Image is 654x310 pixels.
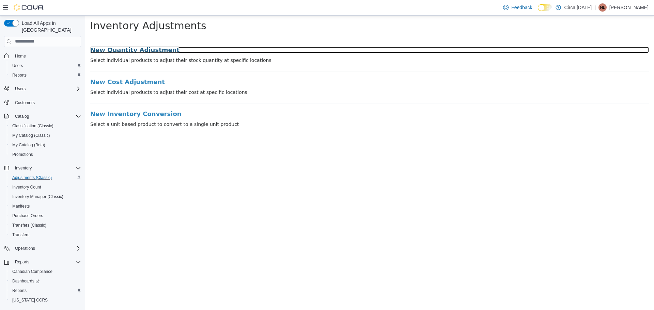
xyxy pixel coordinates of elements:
a: Inventory Manager (Classic) [10,193,66,201]
button: Transfers [7,230,84,240]
span: Promotions [12,152,33,157]
button: Customers [1,98,84,108]
span: Reports [10,71,81,79]
span: Dashboards [12,278,40,284]
a: Users [10,62,26,70]
a: Manifests [10,202,32,210]
span: Inventory Count [10,183,81,191]
a: New Quantity Adjustment [5,31,564,38]
button: Catalog [12,112,32,120]
button: [US_STATE] CCRS [7,295,84,305]
span: Users [15,86,26,92]
span: Transfers (Classic) [12,223,46,228]
span: Home [15,53,26,59]
button: Catalog [1,112,84,121]
button: Inventory [1,163,84,173]
a: My Catalog (Classic) [10,131,53,140]
a: Customers [12,99,37,107]
button: Operations [12,244,38,252]
span: Transfers [10,231,81,239]
p: Select individual products to adjust their cost at specific locations [5,73,564,80]
span: Load All Apps in [GEOGRAPHIC_DATA] [19,20,81,33]
button: Inventory Manager (Classic) [7,192,84,201]
span: Adjustments (Classic) [12,175,52,180]
span: Users [12,63,23,68]
span: Canadian Compliance [10,267,81,276]
span: Feedback [511,4,532,11]
span: [US_STATE] CCRS [12,297,48,303]
p: [PERSON_NAME] [609,3,649,12]
span: NL [600,3,605,12]
button: Manifests [7,201,84,211]
a: Transfers [10,231,32,239]
span: Reports [12,288,27,293]
button: Purchase Orders [7,211,84,221]
span: Manifests [12,203,30,209]
button: Users [7,61,84,70]
a: My Catalog (Beta) [10,141,48,149]
span: Promotions [10,150,81,159]
a: [US_STATE] CCRS [10,296,50,304]
button: Inventory [12,164,34,172]
span: Classification (Classic) [12,123,53,129]
span: Reports [10,287,81,295]
button: My Catalog (Classic) [7,131,84,140]
a: New Inventory Conversion [5,95,564,102]
p: Circa [DATE] [564,3,592,12]
span: Home [12,52,81,60]
span: Washington CCRS [10,296,81,304]
button: Reports [7,286,84,295]
span: Canadian Compliance [12,269,52,274]
a: Canadian Compliance [10,267,55,276]
p: Select a unit based product to convert to a single unit product [5,105,564,112]
span: Operations [15,246,35,251]
span: Inventory Count [12,184,41,190]
div: Natasha Livermore [598,3,607,12]
button: Adjustments (Classic) [7,173,84,182]
button: My Catalog (Beta) [7,140,84,150]
span: Classification (Classic) [10,122,81,130]
a: Feedback [500,1,535,14]
span: Customers [15,100,35,105]
span: My Catalog (Beta) [10,141,81,149]
span: My Catalog (Classic) [12,133,50,138]
p: | [594,3,596,12]
span: Reports [12,72,27,78]
span: Users [10,62,81,70]
span: Purchase Orders [10,212,81,220]
span: Customers [12,98,81,107]
button: Classification (Classic) [7,121,84,131]
button: Reports [12,258,32,266]
span: Inventory Adjustments [5,4,121,16]
span: Catalog [15,114,29,119]
button: Promotions [7,150,84,159]
span: My Catalog (Beta) [12,142,45,148]
a: Classification (Classic) [10,122,56,130]
a: Inventory Count [10,183,44,191]
span: Inventory [12,164,81,172]
span: Inventory Manager (Classic) [10,193,81,201]
button: Inventory Count [7,182,84,192]
input: Dark Mode [538,4,552,11]
a: New Cost Adjustment [5,63,564,70]
span: Inventory Manager (Classic) [12,194,63,199]
span: Manifests [10,202,81,210]
button: Users [12,85,28,93]
a: Transfers (Classic) [10,221,49,229]
span: Dashboards [10,277,81,285]
button: Reports [1,257,84,267]
button: Home [1,51,84,61]
span: Users [12,85,81,93]
button: Users [1,84,84,94]
span: Catalog [12,112,81,120]
a: Home [12,52,29,60]
span: Inventory [15,165,32,171]
span: Operations [12,244,81,252]
span: Purchase Orders [12,213,43,218]
a: Dashboards [7,276,84,286]
img: Cova [14,4,44,11]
